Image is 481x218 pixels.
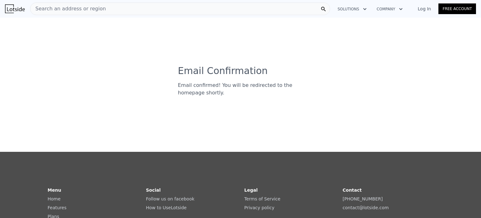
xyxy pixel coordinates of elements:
[48,196,60,201] a: Home
[372,3,408,15] button: Company
[30,5,106,13] span: Search an address or region
[343,188,362,193] strong: Contact
[343,196,383,201] a: [PHONE_NUMBER]
[178,65,303,77] h3: Email Confirmation
[48,205,66,210] a: Features
[244,188,258,193] strong: Legal
[410,6,438,12] a: Log In
[178,82,303,97] div: Email confirmed! You will be redirected to the homepage shortly.
[343,205,389,210] a: contact@lotside.com
[244,196,280,201] a: Terms of Service
[146,196,194,201] a: Follow us on facebook
[146,205,187,210] a: How to UseLotside
[244,205,274,210] a: Privacy policy
[5,4,25,13] img: Lotside
[146,188,161,193] strong: Social
[438,3,476,14] a: Free Account
[333,3,372,15] button: Solutions
[48,188,61,193] strong: Menu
